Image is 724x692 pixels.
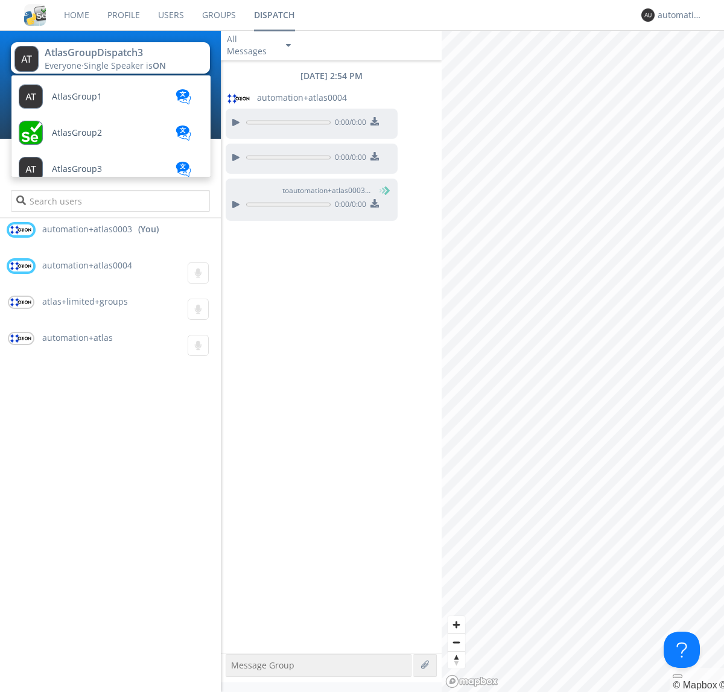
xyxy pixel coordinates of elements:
span: automation+atlas0004 [257,92,347,104]
span: 0:00 / 0:00 [331,152,366,165]
img: cddb5a64eb264b2086981ab96f4c1ba7 [24,4,46,26]
div: All Messages [227,33,275,57]
div: Everyone · [45,60,180,72]
a: Mapbox [673,680,717,690]
iframe: Toggle Customer Support [664,632,700,668]
span: Single Speaker is [84,60,166,71]
span: automation+atlas0003 [42,223,132,235]
div: AtlasGroupDispatch3 [45,46,180,60]
img: download media button [370,152,379,160]
span: AtlasGroup2 [52,129,102,138]
button: Zoom out [448,633,465,651]
img: orion-labs-logo.svg [9,333,33,344]
span: to automation+atlas0003 [282,185,373,196]
img: orion-labs-logo.svg [227,94,251,104]
ul: AtlasGroupDispatch3Everyone·Single Speaker isON [11,75,211,177]
img: orion-labs-logo.svg [9,224,33,235]
span: AtlasGroup1 [52,92,102,101]
img: caret-down-sm.svg [286,44,291,47]
img: download media button [370,117,379,125]
div: (You) [138,223,159,235]
span: AtlasGroup3 [52,165,102,174]
span: automation+atlas [42,332,113,343]
img: translation-blue.svg [174,89,192,104]
span: 0:00 / 0:00 [331,199,366,212]
div: [DATE] 2:54 PM [221,70,442,82]
img: 373638.png [641,8,655,22]
button: Zoom in [448,616,465,633]
a: Mapbox logo [445,675,498,688]
button: Toggle attribution [673,675,682,678]
span: (You) [371,185,389,195]
span: 0:00 / 0:00 [331,117,366,130]
div: automation+atlas0003 [658,9,703,21]
input: Search users [11,190,209,212]
img: orion-labs-logo.svg [9,261,33,271]
span: ON [153,60,166,71]
button: Reset bearing to north [448,651,465,668]
button: AtlasGroupDispatch3Everyone·Single Speaker isON [11,42,209,74]
img: download media button [370,199,379,208]
img: 373638.png [14,46,39,72]
img: translation-blue.svg [174,125,192,141]
img: orion-labs-logo.svg [9,297,33,308]
span: automation+atlas0004 [42,259,132,271]
span: Zoom out [448,634,465,651]
span: atlas+limited+groups [42,296,128,307]
img: translation-blue.svg [174,162,192,177]
span: Reset bearing to north [448,652,465,668]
